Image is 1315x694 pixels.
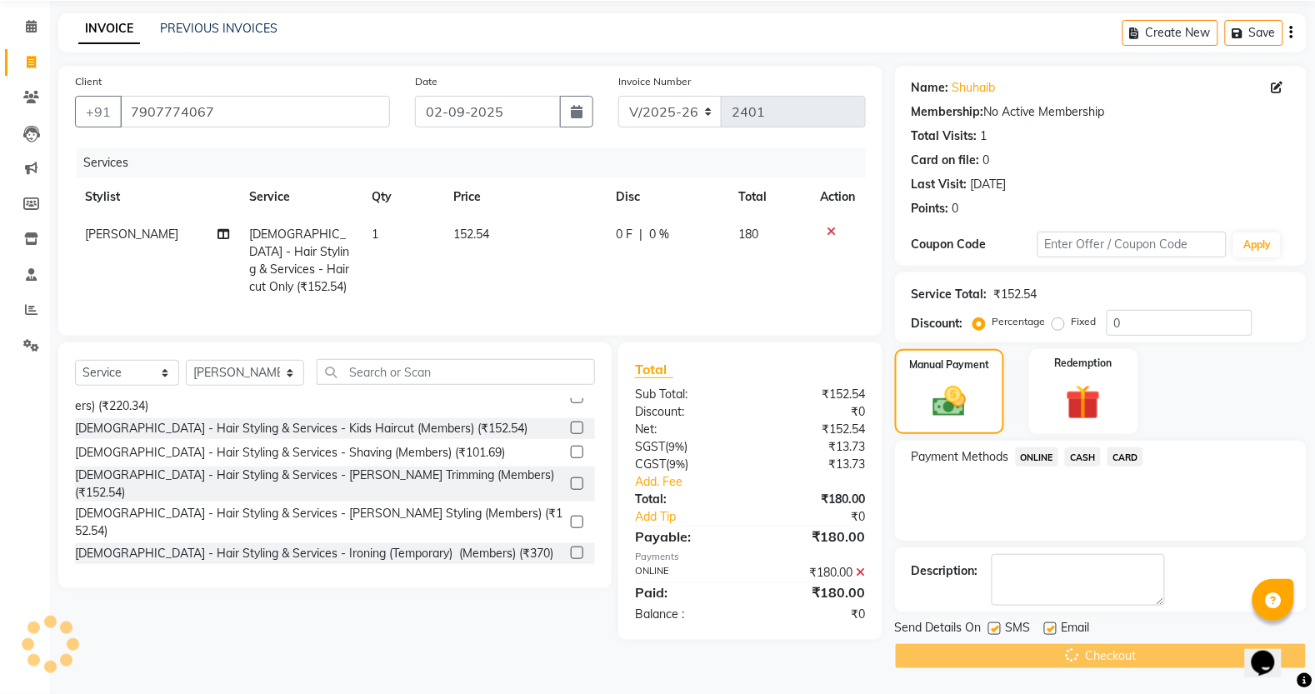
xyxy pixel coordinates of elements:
[240,178,362,216] th: Service
[444,178,607,216] th: Price
[750,582,877,602] div: ₹180.00
[1065,447,1101,467] span: CASH
[75,178,240,216] th: Stylist
[772,508,878,526] div: ₹0
[1055,356,1112,371] label: Redemption
[415,74,437,89] label: Date
[994,286,1037,303] div: ₹152.54
[750,421,877,438] div: ₹152.54
[952,200,959,217] div: 0
[912,448,1009,466] span: Payment Methods
[75,74,102,89] label: Client
[622,491,750,508] div: Total:
[75,96,122,127] button: +91
[811,178,866,216] th: Action
[640,226,643,243] span: |
[750,606,877,623] div: ₹0
[912,152,980,169] div: Card on file:
[635,361,673,378] span: Total
[372,227,379,242] span: 1
[622,403,750,421] div: Discount:
[1233,232,1281,257] button: Apply
[1225,20,1283,46] button: Save
[622,421,750,438] div: Net:
[250,227,350,294] span: [DEMOGRAPHIC_DATA] - Hair Styling & Services - Haircut Only (₹152.54)
[622,582,750,602] div: Paid:
[78,14,140,44] a: INVOICE
[317,359,595,385] input: Search or Scan
[912,127,977,145] div: Total Visits:
[912,200,949,217] div: Points:
[1055,381,1112,424] img: _gift.svg
[992,314,1046,329] label: Percentage
[635,439,665,454] span: SGST
[454,227,490,242] span: 152.54
[85,227,178,242] span: [PERSON_NAME]
[922,382,977,421] img: _cash.svg
[909,357,989,372] label: Manual Payment
[750,438,877,456] div: ₹13.73
[622,438,750,456] div: ( )
[1062,619,1090,640] span: Email
[75,444,505,462] div: [DEMOGRAPHIC_DATA] - Hair Styling & Services - Shaving (Members) (₹101.69)
[622,473,878,491] a: Add. Fee
[75,420,527,437] div: [DEMOGRAPHIC_DATA] - Hair Styling & Services - Kids Haircut (Members) (₹152.54)
[618,74,691,89] label: Invoice Number
[912,315,963,332] div: Discount:
[160,21,277,36] a: PREVIOUS INVOICES
[1122,20,1218,46] button: Create New
[750,491,877,508] div: ₹180.00
[912,562,978,580] div: Description:
[77,147,878,178] div: Services
[738,227,758,242] span: 180
[622,456,750,473] div: ( )
[668,440,684,453] span: 9%
[622,564,750,582] div: ONLINE
[750,456,877,473] div: ₹13.73
[617,226,633,243] span: 0 F
[750,564,877,582] div: ₹180.00
[912,236,1037,253] div: Coupon Code
[622,527,750,547] div: Payable:
[622,386,750,403] div: Sub Total:
[75,545,553,562] div: [DEMOGRAPHIC_DATA] - Hair Styling & Services - Ironing (Temporary) (Members) (₹370)
[669,457,685,471] span: 9%
[912,286,987,303] div: Service Total:
[912,176,967,193] div: Last Visit:
[750,386,877,403] div: ₹152.54
[912,103,984,121] div: Membership:
[750,403,877,421] div: ₹0
[1245,627,1298,677] iframe: chat widget
[728,178,810,216] th: Total
[895,619,982,640] span: Send Details On
[650,226,670,243] span: 0 %
[981,127,987,145] div: 1
[622,508,772,526] a: Add Tip
[912,79,949,97] div: Name:
[983,152,990,169] div: 0
[1072,314,1097,329] label: Fixed
[622,606,750,623] div: Balance :
[750,527,877,547] div: ₹180.00
[971,176,1007,193] div: [DATE]
[1107,447,1143,467] span: CARD
[912,103,1290,121] div: No Active Membership
[362,178,444,216] th: Qty
[952,79,996,97] a: Shuhaib
[1006,619,1031,640] span: SMS
[1037,232,1227,257] input: Enter Offer / Coupon Code
[120,96,390,127] input: Search by Name/Mobile/Email/Code
[635,550,866,564] div: Payments
[75,467,564,502] div: [DEMOGRAPHIC_DATA] - Hair Styling & Services - [PERSON_NAME] Trimming (Members) (₹152.54)
[75,505,564,540] div: [DEMOGRAPHIC_DATA] - Hair Styling & Services - [PERSON_NAME] Styling (Members) (₹152.54)
[635,457,666,472] span: CGST
[1016,447,1059,467] span: ONLINE
[607,178,729,216] th: Disc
